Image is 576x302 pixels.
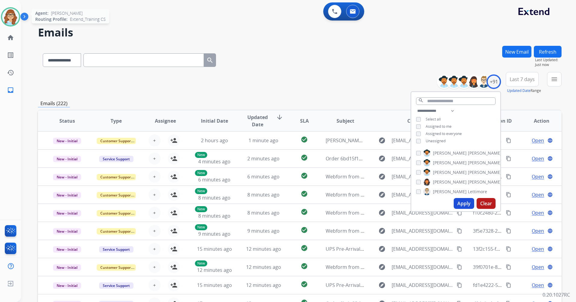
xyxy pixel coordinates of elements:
[468,179,502,185] span: [PERSON_NAME]
[392,282,453,289] span: [EMAIL_ADDRESS][DOMAIN_NAME]
[326,282,476,288] span: UPS Pre-Arrival: Your Driver is Arriving Soon! Follow on a Live Map.
[247,173,280,180] span: 6 minutes ago
[507,88,531,93] button: Updated Date
[97,192,136,198] span: Customer Support
[426,138,446,143] span: Unassigned
[198,212,230,219] span: 8 minutes ago
[99,156,133,162] span: Service Support
[433,179,467,185] span: [PERSON_NAME]
[326,264,462,270] span: Webform from [EMAIL_ADDRESS][DOMAIN_NAME] on [DATE]
[378,155,386,162] mat-icon: explore
[195,152,207,158] p: New
[247,228,280,234] span: 9 minutes ago
[149,225,161,237] button: +
[149,207,161,219] button: +
[457,210,462,215] mat-icon: content_copy
[506,72,539,87] button: Last 7 days
[35,10,49,16] span: Agent:
[407,117,431,124] span: Customer
[53,246,81,253] span: New - Initial
[392,191,453,198] span: [EMAIL_ADDRESS][DOMAIN_NAME]
[532,263,544,271] span: Open
[326,173,462,180] span: Webform from [EMAIL_ADDRESS][DOMAIN_NAME] on [DATE]
[301,136,308,143] mat-icon: check_circle
[97,138,136,144] span: Customer Support
[97,228,136,234] span: Customer Support
[53,210,81,216] span: New - Initial
[149,189,161,201] button: +
[153,137,156,144] span: +
[326,228,462,234] span: Webform from [EMAIL_ADDRESS][DOMAIN_NAME] on [DATE]
[149,261,161,273] button: +
[153,173,156,180] span: +
[38,100,70,107] p: Emails (222)
[51,10,83,16] span: [PERSON_NAME]
[506,282,511,288] mat-icon: content_copy
[326,209,462,216] span: Webform from [EMAIL_ADDRESS][DOMAIN_NAME] on [DATE]
[506,174,511,179] mat-icon: content_copy
[473,246,562,252] span: 13f2c155-fc0e-4068-83c3-cb39119a735c
[201,137,228,144] span: 2 hours ago
[197,246,232,252] span: 15 minutes ago
[392,245,453,253] span: [EMAIL_ADDRESS][DOMAIN_NAME]
[547,138,553,143] mat-icon: language
[197,267,232,273] span: 12 minutes ago
[149,279,161,291] button: +
[337,117,354,124] span: Subject
[534,46,562,58] button: Refresh
[506,228,511,234] mat-icon: content_copy
[149,171,161,183] button: +
[197,282,232,288] span: 15 minutes ago
[487,74,501,89] div: +91
[59,117,75,124] span: Status
[153,155,156,162] span: +
[301,190,308,197] mat-icon: check_circle
[301,244,308,252] mat-icon: check_circle
[7,52,14,59] mat-icon: list_alt
[247,209,280,216] span: 8 minutes ago
[97,174,136,180] span: Customer Support
[170,209,177,216] mat-icon: person_add
[97,210,136,216] span: Customer Support
[195,206,207,212] p: New
[506,210,511,215] mat-icon: content_copy
[99,246,133,253] span: Service Support
[153,227,156,234] span: +
[111,117,122,124] span: Type
[198,158,230,165] span: 4 minutes ago
[149,134,161,146] button: +
[468,150,502,156] span: [PERSON_NAME]
[206,57,214,64] mat-icon: search
[326,155,432,162] span: Order 6bd15f16-8fc4-4e46-908e-eee18d81d624
[170,191,177,198] mat-icon: person_add
[249,137,278,144] span: 1 minute ago
[457,246,462,252] mat-icon: content_copy
[547,228,553,234] mat-icon: language
[301,263,308,270] mat-icon: check_circle
[512,110,562,131] th: Action
[300,117,309,124] span: SLA
[532,155,544,162] span: Open
[473,228,565,234] span: 3f5e7328-2e8d-4a2a-a8c8-643e47b30408
[392,209,453,216] span: [EMAIL_ADDRESS][DOMAIN_NAME]
[153,282,156,289] span: +
[170,137,177,144] mat-icon: person_add
[70,16,106,22] span: Extend_Training CS
[246,264,281,270] span: 12 minutes ago
[510,78,535,80] span: Last 7 days
[473,209,565,216] span: f10c2480-2e3a-46e5-9b6b-2ab297cdc15c
[457,264,462,270] mat-icon: content_copy
[301,281,308,288] mat-icon: check_circle
[35,16,67,22] span: Routing Profile:
[7,69,14,76] mat-icon: history
[433,189,467,195] span: [PERSON_NAME]
[149,243,161,255] button: +
[195,170,207,176] p: New
[433,160,467,166] span: [PERSON_NAME]
[97,264,136,271] span: Customer Support
[547,192,553,197] mat-icon: language
[547,282,553,288] mat-icon: language
[506,264,511,270] mat-icon: content_copy
[507,88,541,93] span: Range
[195,260,207,266] p: New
